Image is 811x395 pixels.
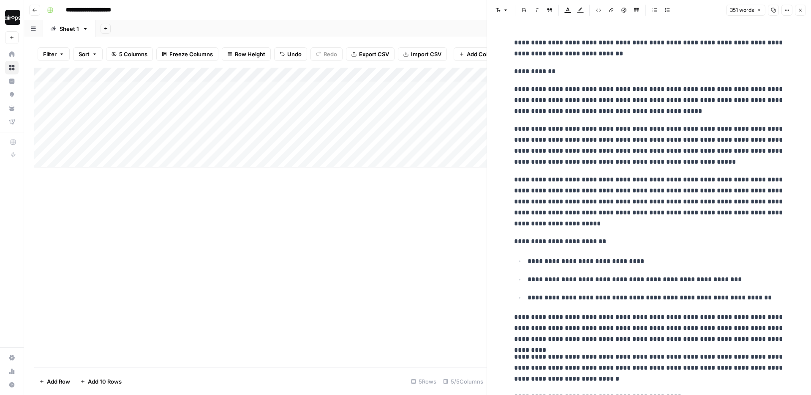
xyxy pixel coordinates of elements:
span: Export CSV [359,50,389,58]
button: Undo [274,47,307,61]
div: 5 Rows [408,375,440,388]
span: Redo [324,50,337,58]
span: Filter [43,50,57,58]
button: Import CSV [398,47,447,61]
span: Add 10 Rows [88,377,122,386]
button: Add 10 Rows [75,375,127,388]
span: Add Column [467,50,499,58]
span: Row Height [235,50,265,58]
a: Usage [5,365,19,378]
button: Row Height [222,47,271,61]
a: Your Data [5,101,19,115]
span: 5 Columns [119,50,147,58]
button: Redo [310,47,343,61]
a: Insights [5,74,19,88]
span: Undo [287,50,302,58]
button: Add Column [454,47,505,61]
button: Workspace: Dille-Sandbox [5,7,19,28]
span: Freeze Columns [169,50,213,58]
span: 351 words [730,6,754,14]
div: 5/5 Columns [440,375,487,388]
button: 5 Columns [106,47,153,61]
button: Help + Support [5,378,19,392]
button: Freeze Columns [156,47,218,61]
button: Export CSV [346,47,395,61]
a: Home [5,47,19,61]
button: Sort [73,47,103,61]
button: Add Row [34,375,75,388]
img: Dille-Sandbox Logo [5,10,20,25]
button: 351 words [726,5,765,16]
button: Filter [38,47,70,61]
span: Import CSV [411,50,441,58]
span: Add Row [47,377,70,386]
a: Opportunities [5,88,19,101]
span: Sort [79,50,90,58]
a: Flightpath [5,115,19,129]
a: Browse [5,61,19,74]
a: Settings [5,351,19,365]
a: Sheet 1 [43,20,95,37]
div: Sheet 1 [60,25,79,33]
